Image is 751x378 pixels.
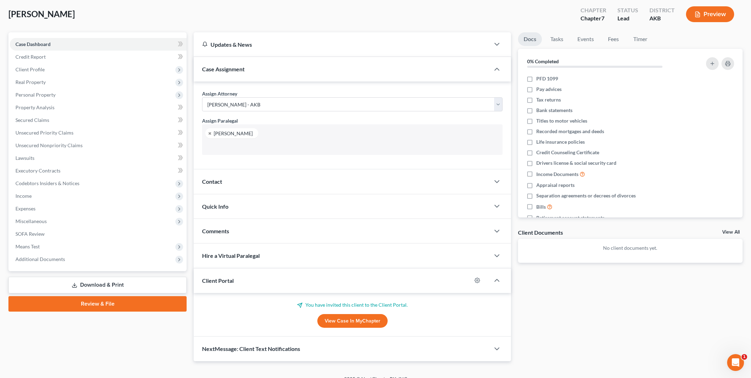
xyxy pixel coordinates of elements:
[572,32,600,46] a: Events
[602,32,625,46] a: Fees
[601,15,604,21] span: 7
[742,354,747,360] span: 1
[202,203,228,210] span: Quick Info
[214,131,253,136] div: [PERSON_NAME]
[202,301,503,308] p: You have invited this client to the Client Portal.
[518,229,563,236] div: Client Documents
[15,168,60,174] span: Executory Contracts
[536,117,587,124] span: Titles to motor vehicles
[10,152,187,164] a: Lawsuits
[536,159,616,167] span: Drivers license & social security card
[518,32,542,46] a: Docs
[202,228,229,234] span: Comments
[617,14,638,22] div: Lead
[628,32,653,46] a: Timer
[581,6,606,14] div: Chapter
[527,58,559,64] strong: 0% Completed
[536,75,558,82] span: PFD 1099
[536,149,599,156] span: Credit Counseling Certificate
[649,6,675,14] div: District
[15,256,65,262] span: Additional Documents
[15,243,40,249] span: Means Test
[617,6,638,14] div: Status
[10,51,187,63] a: Credit Report
[649,14,675,22] div: AKB
[15,117,49,123] span: Secured Claims
[317,314,388,328] a: View Case in MyChapter
[15,66,45,72] span: Client Profile
[545,32,569,46] a: Tasks
[202,66,245,72] span: Case Assignment
[15,54,46,60] span: Credit Report
[536,107,572,114] span: Bank statements
[15,206,35,211] span: Expenses
[202,41,481,48] div: Updates & News
[536,86,562,93] span: Pay advices
[686,6,734,22] button: Preview
[536,214,604,221] span: Retirement account statements
[10,114,187,126] a: Secured Claims
[536,171,578,178] span: Income Documents
[536,203,546,210] span: Bills
[202,345,300,352] span: NextMessage: Client Text Notifications
[15,231,45,237] span: SOFA Review
[536,182,575,189] span: Appraisal reports
[536,138,585,145] span: Life insurance policies
[15,180,79,186] span: Codebtors Insiders & Notices
[10,164,187,177] a: Executory Contracts
[202,90,237,97] label: Assign Attorney
[10,228,187,240] a: SOFA Review
[15,155,34,161] span: Lawsuits
[15,92,56,98] span: Personal Property
[15,193,32,199] span: Income
[8,9,75,19] span: [PERSON_NAME]
[10,139,187,152] a: Unsecured Nonpriority Claims
[15,142,83,148] span: Unsecured Nonpriority Claims
[581,14,606,22] div: Chapter
[202,252,260,259] span: Hire a Virtual Paralegal
[727,354,744,371] iframe: Intercom live chat
[8,296,187,312] a: Review & File
[10,101,187,114] a: Property Analysis
[15,41,51,47] span: Case Dashboard
[15,79,46,85] span: Real Property
[8,277,187,293] a: Download & Print
[202,178,222,185] span: Contact
[202,277,234,284] span: Client Portal
[202,117,238,124] label: Assign Paralegal
[536,96,561,103] span: Tax returns
[15,130,73,136] span: Unsecured Priority Claims
[536,128,604,135] span: Recorded mortgages and deeds
[15,218,47,224] span: Miscellaneous
[15,104,54,110] span: Property Analysis
[524,245,737,252] p: No client documents yet.
[536,192,636,199] span: Separation agreements or decrees of divorces
[722,230,740,235] a: View All
[10,126,187,139] a: Unsecured Priority Claims
[10,38,187,51] a: Case Dashboard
